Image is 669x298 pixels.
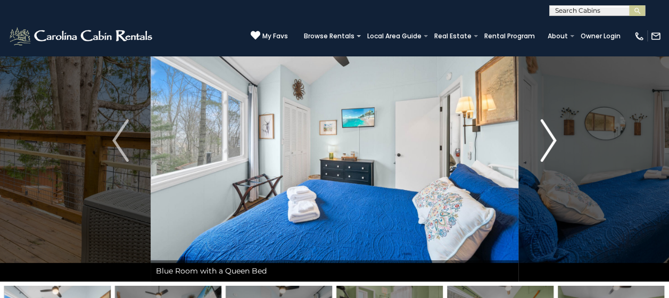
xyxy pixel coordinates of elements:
[251,30,288,42] a: My Favs
[542,29,573,44] a: About
[299,29,360,44] a: Browse Rentals
[540,119,556,162] img: arrow
[429,29,477,44] a: Real Estate
[362,29,427,44] a: Local Area Guide
[112,119,128,162] img: arrow
[479,29,540,44] a: Rental Program
[650,31,661,42] img: mail-regular-white.png
[151,260,518,282] div: Blue Room with a Queen Bed
[262,31,288,41] span: My Favs
[634,31,645,42] img: phone-regular-white.png
[575,29,626,44] a: Owner Login
[8,26,155,47] img: White-1-2.png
